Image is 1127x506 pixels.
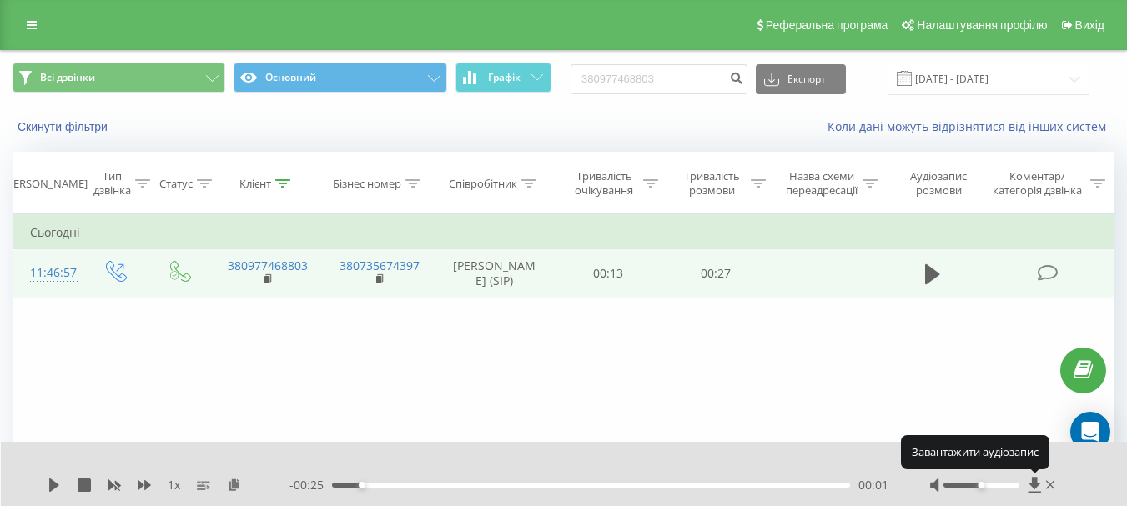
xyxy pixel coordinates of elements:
[828,118,1114,134] a: Коли дані можуть відрізнятися вiд інших систем
[228,258,308,273] a: 380977468803
[897,169,981,198] div: Аудіозапис розмови
[1070,412,1110,452] div: Open Intercom Messenger
[455,63,551,93] button: Графік
[40,71,95,84] span: Всі дзвінки
[677,169,747,198] div: Тривалість розмови
[340,258,420,273] a: 380735674397
[917,18,1047,32] span: Налаштування профілю
[858,477,888,493] span: 00:01
[571,64,747,94] input: Пошук за номером
[239,177,271,191] div: Клієнт
[359,482,365,488] div: Accessibility label
[555,249,662,298] td: 00:13
[159,177,193,191] div: Статус
[488,72,521,83] span: Графік
[13,216,1114,249] td: Сьогодні
[978,482,984,488] div: Accessibility label
[333,177,401,191] div: Бізнес номер
[662,249,770,298] td: 00:27
[435,249,555,298] td: [PERSON_NAME] (SIP)
[234,63,446,93] button: Основний
[30,257,65,289] div: 11:46:57
[756,64,846,94] button: Експорт
[449,177,517,191] div: Співробітник
[3,177,88,191] div: [PERSON_NAME]
[93,169,131,198] div: Тип дзвінка
[168,477,180,493] span: 1 x
[989,169,1086,198] div: Коментар/категорія дзвінка
[289,477,332,493] span: - 00:25
[785,169,858,198] div: Назва схеми переадресації
[901,435,1049,468] div: Завантажити аудіозапис
[570,169,639,198] div: Тривалість очікування
[13,63,225,93] button: Всі дзвінки
[1075,18,1104,32] span: Вихід
[13,119,116,134] button: Скинути фільтри
[766,18,888,32] span: Реферальна програма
